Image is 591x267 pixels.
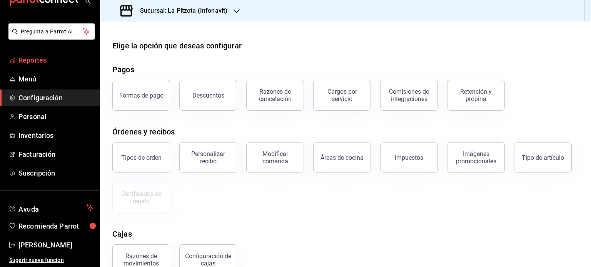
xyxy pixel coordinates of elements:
[447,80,505,111] button: Retención y propina
[179,142,237,173] button: Personalizar recibo
[179,80,237,111] button: Descuentos
[313,142,371,173] button: Áreas de cocina
[321,154,364,161] div: Áreas de cocina
[385,88,433,103] div: Comisiones de integraciones
[395,154,423,161] div: Impuestos
[251,88,299,103] div: Razones de cancelación
[18,149,93,159] span: Facturación
[112,182,170,213] button: Certificados de regalo
[112,40,242,51] div: Elige la opción que deseas configurar
[380,80,438,111] button: Comisiones de integraciones
[184,252,232,267] div: Configuración de cajas
[313,80,371,111] button: Cargos por servicio
[18,130,93,141] span: Inventarios
[134,6,227,15] h3: Sucursal: La Pitzota (Infonavit)
[18,168,93,178] span: Suscripción
[246,142,304,173] button: Modificar comanda
[117,252,165,267] div: Razones de movimientos
[514,142,572,173] button: Tipo de artículo
[21,28,83,36] span: Pregunta a Parrot AI
[246,80,304,111] button: Razones de cancelación
[380,142,438,173] button: Impuestos
[192,92,224,99] div: Descuentos
[18,203,83,212] span: Ayuda
[18,221,93,231] span: Recomienda Parrot
[452,88,500,103] div: Retención y propina
[318,88,366,103] div: Cargos por servicio
[9,256,93,264] span: Sugerir nueva función
[112,228,132,240] div: Cajas
[184,150,232,165] div: Personalizar recibo
[452,150,500,165] div: Imágenes promocionales
[18,55,93,65] span: Reportes
[112,126,175,138] div: Órdenes y recibos
[117,190,165,205] div: Certificados de regalo
[8,23,95,40] button: Pregunta a Parrot AI
[522,154,564,161] div: Tipo de artículo
[121,154,162,161] div: Tipos de orden
[112,80,170,111] button: Formas de pago
[18,74,93,84] span: Menú
[18,240,93,250] span: [PERSON_NAME]
[119,92,164,99] div: Formas de pago
[18,111,93,122] span: Personal
[112,142,170,173] button: Tipos de orden
[251,150,299,165] div: Modificar comanda
[18,93,93,103] span: Configuración
[112,64,134,75] div: Pagos
[447,142,505,173] button: Imágenes promocionales
[5,33,95,41] a: Pregunta a Parrot AI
